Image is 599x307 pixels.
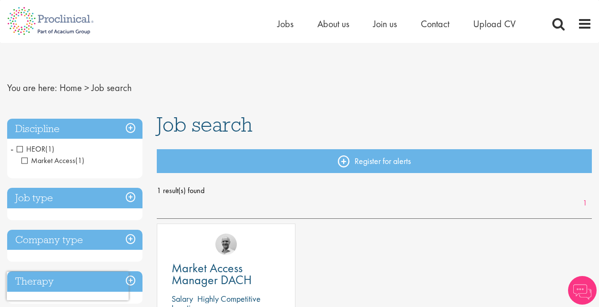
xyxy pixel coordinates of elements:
span: Job search [91,82,132,94]
span: 1 result(s) found [157,184,592,198]
span: HEOR [17,144,54,154]
a: Jobs [277,18,294,30]
span: Market Access Manager DACH [172,260,252,288]
span: Salary [172,293,193,304]
a: About us [317,18,349,30]
a: Contact [421,18,449,30]
span: You are here: [7,82,57,94]
img: Chatbot [568,276,597,305]
p: Highly Competitive [197,293,261,304]
h3: Company type [7,230,142,250]
a: Join us [373,18,397,30]
a: breadcrumb link [60,82,82,94]
span: Job search [157,112,253,137]
a: 1 [578,198,592,209]
a: Register for alerts [157,149,592,173]
h3: Job type [7,188,142,208]
a: Upload CV [473,18,516,30]
h3: Discipline [7,119,142,139]
span: > [84,82,89,94]
span: Market Access [21,155,84,165]
a: Market Access Manager DACH [172,262,281,286]
iframe: reCAPTCHA [7,272,129,300]
img: Jake Robinson [215,234,237,255]
span: - [10,142,13,156]
span: (1) [75,155,84,165]
span: (1) [45,144,54,154]
span: HEOR [17,144,45,154]
span: Market Access [21,155,75,165]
